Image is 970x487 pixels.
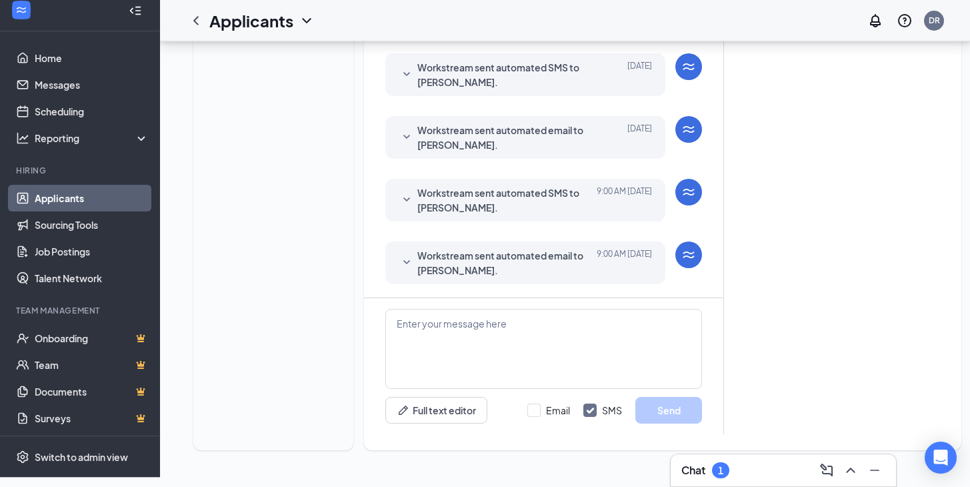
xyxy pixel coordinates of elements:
button: ChevronUp [840,460,861,481]
svg: ChevronLeft [188,13,204,29]
svg: WorkstreamLogo [15,3,28,17]
div: Hiring [16,165,146,176]
svg: Collapse [129,4,142,17]
svg: WorkstreamLogo [681,247,697,263]
span: [DATE] [627,60,652,89]
div: Reporting [35,131,149,145]
div: Open Intercom Messenger [925,442,957,474]
h3: Chat [681,463,705,478]
a: Scheduling [35,98,149,125]
svg: Notifications [867,13,883,29]
div: 1 [718,465,723,476]
h1: Applicants [209,9,293,32]
a: Home [35,45,149,71]
svg: ComposeMessage [819,462,835,478]
span: Workstream sent automated email to [PERSON_NAME]. [417,248,592,278]
div: DR [929,15,940,26]
svg: SmallChevronDown [399,192,415,208]
a: Applicants [35,185,149,211]
svg: WorkstreamLogo [681,184,697,200]
button: ComposeMessage [816,460,837,481]
svg: QuestionInfo [897,13,913,29]
div: Switch to admin view [35,450,128,464]
button: Minimize [864,460,885,481]
a: Talent Network [35,265,149,292]
a: Sourcing Tools [35,211,149,238]
svg: Analysis [16,131,29,145]
svg: Minimize [867,462,883,478]
a: TeamCrown [35,352,149,378]
svg: SmallChevronDown [399,129,415,145]
svg: WorkstreamLogo [681,121,697,137]
span: Workstream sent automated SMS to [PERSON_NAME]. [417,60,592,89]
svg: SmallChevronDown [399,67,415,83]
span: Workstream sent automated SMS to [PERSON_NAME]. [417,185,592,215]
a: Messages [35,71,149,98]
a: Job Postings [35,238,149,265]
span: Workstream sent automated email to [PERSON_NAME]. [417,123,592,152]
span: [DATE] 9:00 AM [597,248,652,278]
a: OnboardingCrown [35,325,149,352]
svg: WorkstreamLogo [681,59,697,75]
button: Send [635,397,702,424]
a: DocumentsCrown [35,378,149,405]
a: SurveysCrown [35,405,149,432]
svg: ChevronUp [843,462,859,478]
svg: Settings [16,450,29,464]
div: Team Management [16,305,146,316]
svg: ChevronDown [299,13,315,29]
span: [DATE] 9:00 AM [597,185,652,215]
span: [DATE] [627,123,652,152]
button: Full text editorPen [385,397,487,424]
svg: SmallChevronDown [399,255,415,271]
svg: Pen [397,404,410,417]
